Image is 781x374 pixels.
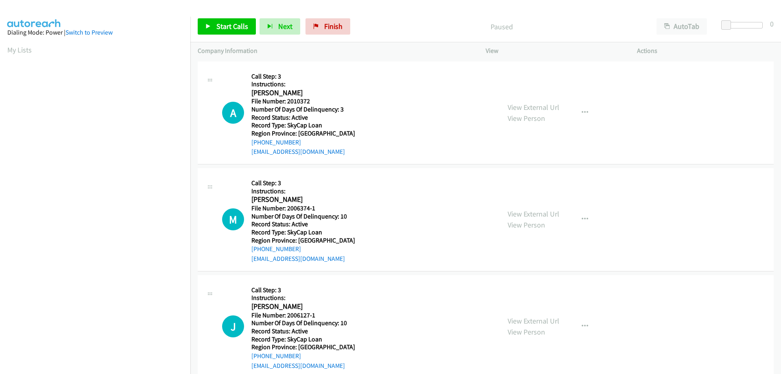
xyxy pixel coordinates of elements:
[65,28,113,36] a: Switch to Preview
[251,129,355,138] h5: Region Province: [GEOGRAPHIC_DATA]
[508,220,545,230] a: View Person
[251,88,346,98] h2: [PERSON_NAME]
[770,18,774,29] div: 0
[251,302,346,311] h2: [PERSON_NAME]
[251,352,301,360] a: [PHONE_NUMBER]
[251,362,345,370] a: [EMAIL_ADDRESS][DOMAIN_NAME]
[725,22,763,28] div: Delay between calls (in seconds)
[222,315,244,337] h1: J
[251,138,301,146] a: [PHONE_NUMBER]
[486,46,622,56] p: View
[251,343,355,351] h5: Region Province: [GEOGRAPHIC_DATA]
[251,311,355,319] h5: File Number: 2006127-1
[251,228,355,236] h5: Record Type: SkyCap Loan
[508,316,559,326] a: View External Url
[251,319,355,327] h5: Number Of Days Of Delinquency: 10
[198,18,256,35] a: Start Calls
[222,102,244,124] h1: A
[278,22,292,31] span: Next
[305,18,350,35] a: Finish
[260,18,300,35] button: Next
[251,195,346,204] h2: [PERSON_NAME]
[222,102,244,124] div: The call is yet to be attempted
[251,148,345,155] a: [EMAIL_ADDRESS][DOMAIN_NAME]
[251,187,355,195] h5: Instructions:
[222,208,244,230] h1: M
[222,208,244,230] div: The call is yet to be attempted
[251,121,355,129] h5: Record Type: SkyCap Loan
[324,22,343,31] span: Finish
[7,28,183,37] div: Dialing Mode: Power |
[637,46,774,56] p: Actions
[7,45,32,55] a: My Lists
[251,255,345,262] a: [EMAIL_ADDRESS][DOMAIN_NAME]
[251,212,355,221] h5: Number Of Days Of Delinquency: 10
[198,46,471,56] p: Company Information
[251,245,301,253] a: [PHONE_NUMBER]
[508,114,545,123] a: View Person
[361,21,642,32] p: Paused
[251,286,355,294] h5: Call Step: 3
[251,72,355,81] h5: Call Step: 3
[251,204,355,212] h5: File Number: 2006374-1
[251,179,355,187] h5: Call Step: 3
[251,335,355,343] h5: Record Type: SkyCap Loan
[251,327,355,335] h5: Record Status: Active
[508,209,559,219] a: View External Url
[251,236,355,245] h5: Region Province: [GEOGRAPHIC_DATA]
[251,294,355,302] h5: Instructions:
[222,315,244,337] div: The call is yet to be attempted
[508,103,559,112] a: View External Url
[251,97,355,105] h5: File Number: 2010372
[251,105,355,114] h5: Number Of Days Of Delinquency: 3
[251,114,355,122] h5: Record Status: Active
[657,18,707,35] button: AutoTab
[508,327,545,337] a: View Person
[216,22,248,31] span: Start Calls
[251,220,355,228] h5: Record Status: Active
[251,80,355,88] h5: Instructions:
